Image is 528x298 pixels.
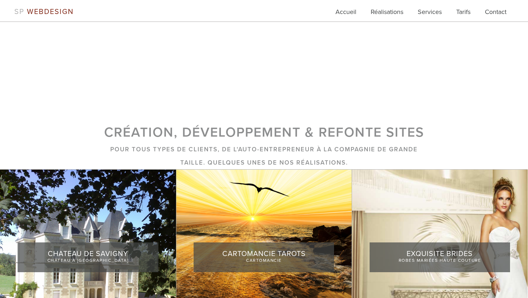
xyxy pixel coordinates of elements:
a: Contact [485,7,506,22]
span: SP [14,8,24,16]
a: Accueil [335,7,356,22]
a: Services [418,7,442,22]
a: Réalisations [371,7,403,22]
a: SP WEBDESIGN [14,8,74,16]
a: Tarifs [456,7,471,22]
span: WEBDESIGN [27,8,74,16]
